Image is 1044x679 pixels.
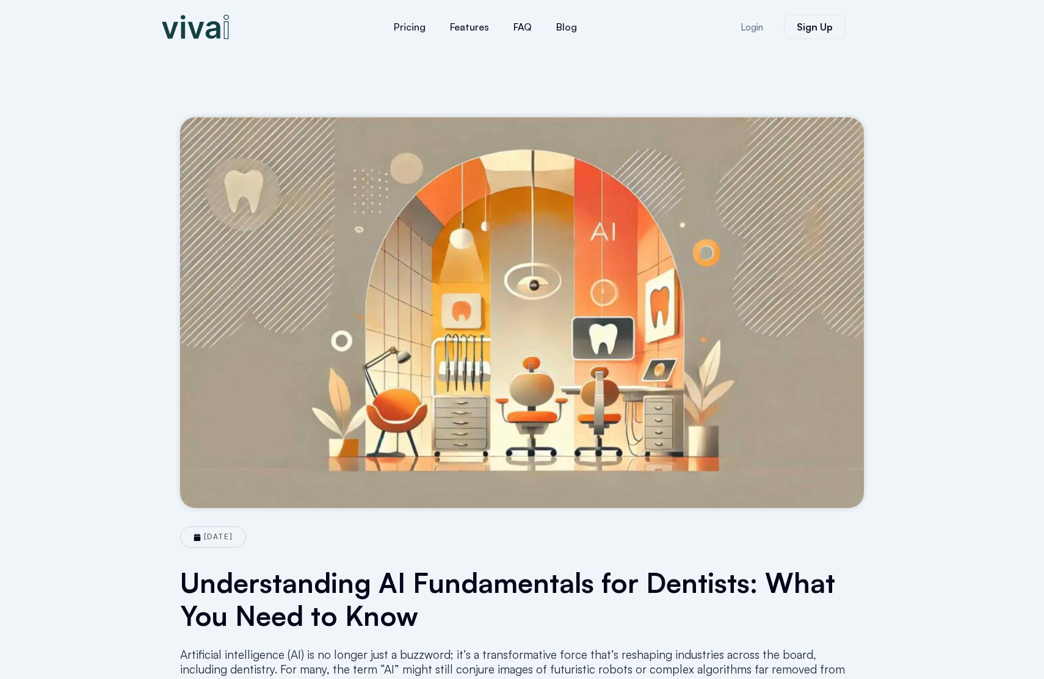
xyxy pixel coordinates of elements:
a: Pricing [382,12,438,42]
span: Login [741,23,763,32]
a: Blog [544,12,589,42]
h1: Understanding AI Fundamentals for Dentists: What You Need to Know [180,566,864,632]
nav: Menu [308,12,662,42]
a: Login [726,15,778,39]
time: [DATE] [204,532,233,541]
a: Sign Up [784,15,846,39]
a: [DATE] [194,532,233,541]
a: FAQ [501,12,544,42]
span: Sign Up [797,22,833,32]
a: Features [438,12,501,42]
